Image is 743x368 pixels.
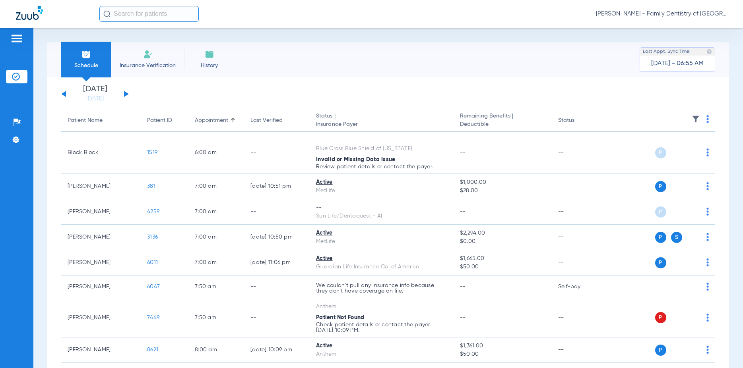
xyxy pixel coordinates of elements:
[706,258,709,266] img: group-dot-blue.svg
[460,263,545,271] span: $50.00
[103,10,111,17] img: Search Icon
[188,250,244,276] td: 7:00 AM
[460,237,545,246] span: $0.00
[61,276,141,298] td: [PERSON_NAME]
[147,183,155,189] span: 381
[552,276,605,298] td: Self-pay
[552,174,605,199] td: --
[117,62,178,69] span: Insurance Verification
[316,237,447,246] div: MetLife
[61,337,141,363] td: [PERSON_NAME]
[61,132,141,174] td: Block Block
[61,199,141,225] td: [PERSON_NAME]
[316,136,447,145] div: --
[147,315,159,320] span: 7449
[244,225,310,250] td: [DATE] 10:50 PM
[68,116,103,125] div: Patient Name
[460,284,466,289] span: --
[316,315,364,320] span: Patient Not Found
[596,10,727,18] span: [PERSON_NAME] - Family Dentistry of [GEOGRAPHIC_DATA]
[655,181,666,192] span: P
[147,260,158,265] span: 6011
[671,232,682,243] span: S
[250,116,283,125] div: Last Verified
[706,49,712,54] img: last sync help info
[147,347,158,353] span: 8621
[316,229,447,237] div: Active
[552,250,605,276] td: --
[706,148,709,156] img: group-dot-blue.svg
[454,110,552,132] th: Remaining Benefits |
[244,199,310,225] td: --
[460,229,545,237] span: $2,294.00
[316,322,447,333] p: Check patient details or contact the payer. [DATE] 10:09 PM.
[244,132,310,174] td: --
[61,225,141,250] td: [PERSON_NAME]
[460,150,466,155] span: --
[190,62,228,69] span: History
[316,157,395,162] span: Invalid or Missing Data Issue
[460,178,545,187] span: $1,000.00
[250,116,303,125] div: Last Verified
[188,132,244,174] td: 6:00 AM
[460,254,545,263] span: $1,665.00
[706,233,709,241] img: group-dot-blue.svg
[71,95,119,103] a: [DATE]
[460,342,545,350] span: $1,361.00
[706,115,709,123] img: group-dot-blue.svg
[188,225,244,250] td: 7:00 AM
[81,50,91,59] img: Schedule
[147,116,172,125] div: Patient ID
[643,48,691,56] span: Last Appt. Sync Time:
[692,115,700,123] img: filter.svg
[651,60,704,67] span: [DATE] - 06:55 AM
[244,298,310,337] td: --
[310,110,454,132] th: Status |
[655,206,666,218] span: P
[316,145,447,153] div: Blue Cross Blue Shield of [US_STATE]
[316,204,447,212] div: --
[552,337,605,363] td: --
[552,298,605,337] td: --
[195,116,238,125] div: Appointment
[552,199,605,225] td: --
[316,120,447,129] span: Insurance Payer
[460,209,466,214] span: --
[188,174,244,199] td: 7:00 AM
[195,116,228,125] div: Appointment
[147,209,159,214] span: 4259
[706,314,709,322] img: group-dot-blue.svg
[316,164,447,170] p: Review patient details or contact the payer.
[460,350,545,358] span: $50.00
[655,345,666,356] span: P
[244,276,310,298] td: --
[99,6,199,22] input: Search for patients
[316,302,447,311] div: Anthem
[244,250,310,276] td: [DATE] 11:06 PM
[655,312,666,323] span: P
[316,212,447,220] div: Sun Life/Dentaquest - AI
[188,199,244,225] td: 7:00 AM
[61,250,141,276] td: [PERSON_NAME]
[460,120,545,129] span: Deductible
[10,34,23,43] img: hamburger-icon
[61,298,141,337] td: [PERSON_NAME]
[703,330,743,368] iframe: Chat Widget
[316,263,447,271] div: Guardian Life Insurance Co. of America
[316,283,447,294] p: We couldn’t pull any insurance info because they don’t have coverage on file.
[706,208,709,216] img: group-dot-blue.svg
[655,147,666,158] span: P
[188,337,244,363] td: 8:00 AM
[147,116,182,125] div: Patient ID
[316,254,447,263] div: Active
[460,315,466,320] span: --
[16,6,43,20] img: Zuub Logo
[67,62,105,69] span: Schedule
[147,150,157,155] span: 1519
[552,110,605,132] th: Status
[460,187,545,195] span: $28.00
[147,234,158,240] span: 3136
[706,283,709,291] img: group-dot-blue.svg
[655,232,666,243] span: P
